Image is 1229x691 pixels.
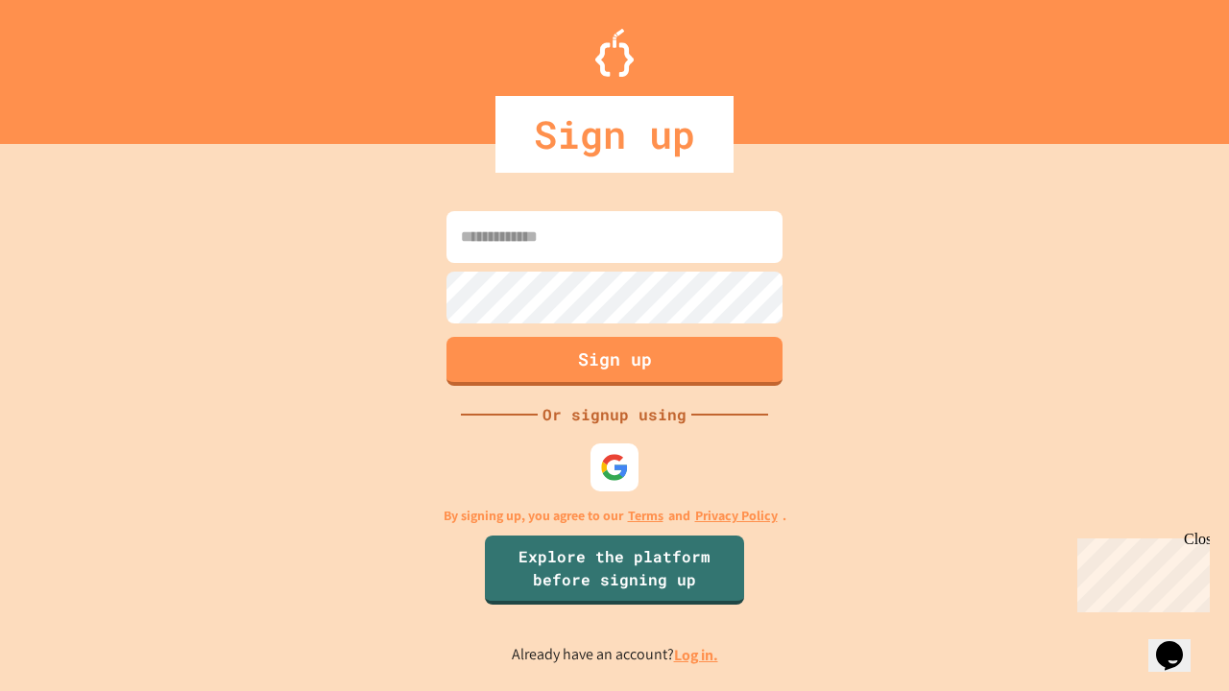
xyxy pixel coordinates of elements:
[595,29,634,77] img: Logo.svg
[444,506,786,526] p: By signing up, you agree to our and .
[538,403,691,426] div: Or signup using
[512,643,718,667] p: Already have an account?
[446,337,783,386] button: Sign up
[674,645,718,665] a: Log in.
[695,506,778,526] a: Privacy Policy
[1070,531,1210,612] iframe: chat widget
[8,8,133,122] div: Chat with us now!Close
[1148,614,1210,672] iframe: chat widget
[495,96,734,173] div: Sign up
[600,453,629,482] img: google-icon.svg
[628,506,663,526] a: Terms
[485,536,744,605] a: Explore the platform before signing up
